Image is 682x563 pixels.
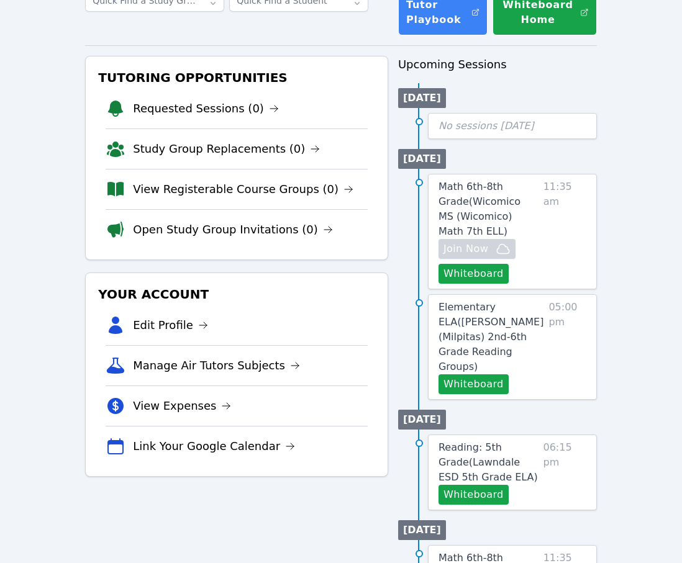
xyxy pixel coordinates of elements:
a: Elementary ELA([PERSON_NAME] (Milpitas) 2nd-6th Grade Reading Groups) [439,300,543,374]
span: 06:15 pm [543,440,586,505]
span: 11:35 am [543,179,586,284]
li: [DATE] [398,520,446,540]
li: [DATE] [398,149,446,169]
button: Whiteboard [439,374,509,394]
span: Math 6th-8th Grade ( Wicomico MS (Wicomico) Math 7th ELL ) [439,181,521,237]
a: Open Study Group Invitations (0) [133,221,333,238]
span: Join Now [443,241,488,256]
button: Whiteboard [439,485,509,505]
h3: Your Account [96,283,378,305]
h3: Upcoming Sessions [398,56,597,73]
a: Study Group Replacements (0) [133,140,320,158]
span: Elementary ELA ( [PERSON_NAME] (Milpitas) 2nd-6th Grade Reading Groups ) [439,301,544,372]
span: No sessions [DATE] [439,120,534,132]
h3: Tutoring Opportunities [96,66,378,89]
a: Edit Profile [133,317,208,334]
a: Link Your Google Calendar [133,438,295,455]
li: [DATE] [398,88,446,108]
a: View Registerable Course Groups (0) [133,181,353,198]
span: Reading: 5th Grade ( Lawndale ESD 5th Grade ELA ) [439,441,538,483]
a: Manage Air Tutors Subjects [133,357,300,374]
a: View Expenses [133,397,231,415]
span: 05:00 pm [548,300,586,394]
a: Math 6th-8th Grade(Wicomico MS (Wicomico) Math 7th ELL) [439,179,539,239]
li: [DATE] [398,410,446,430]
a: Reading: 5th Grade(Lawndale ESD 5th Grade ELA) [439,440,539,485]
button: Join Now [439,239,516,259]
button: Whiteboard [439,264,509,284]
a: Requested Sessions (0) [133,100,279,117]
